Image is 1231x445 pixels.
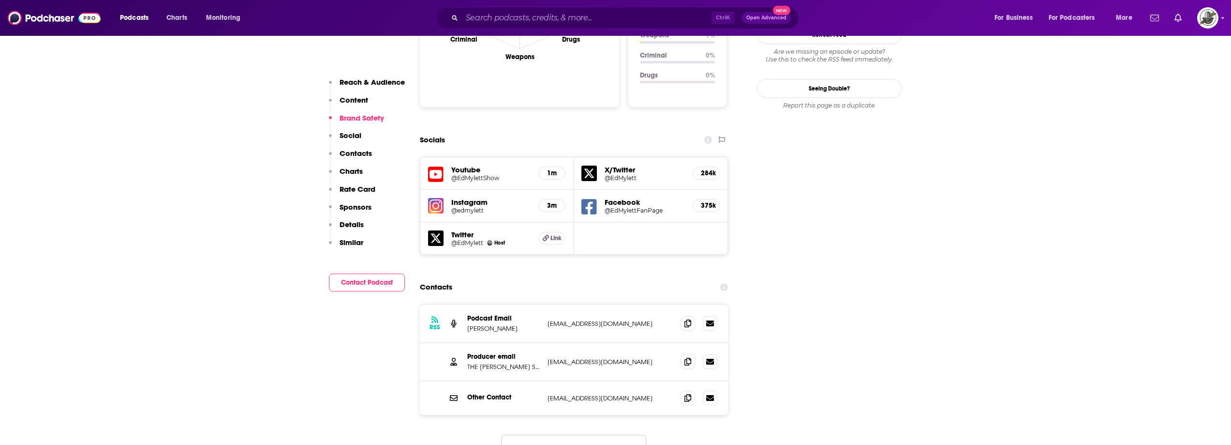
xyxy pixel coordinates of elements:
[340,113,384,123] p: Brand Safety
[206,11,240,25] span: Monitoring
[329,274,405,292] button: Contact Podcast
[329,131,361,149] button: Social
[420,278,452,296] h2: Contacts
[467,393,540,401] p: Other Contact
[548,358,673,366] p: [EMAIL_ADDRESS][DOMAIN_NAME]
[548,394,673,402] p: [EMAIL_ADDRESS][DOMAIN_NAME]
[8,9,101,27] img: Podchaser - Follow, Share and Rate Podcasts
[450,35,477,44] text: Criminal
[505,53,534,61] text: Weapons
[1197,7,1218,29] span: Logged in as PodProMaxBooking
[605,207,685,214] a: @EdMylettFanPage
[1197,7,1218,29] img: User Profile
[988,10,1045,26] button: open menu
[451,230,531,239] h5: Twitter
[329,220,364,238] button: Details
[329,113,384,131] button: Brand Safety
[547,201,557,210] h5: 3m
[160,10,193,26] a: Charts
[340,202,371,212] p: Sponsors
[451,165,531,174] h5: Youtube
[757,102,902,109] div: Report this page as a duplicate.
[113,10,161,26] button: open menu
[199,10,253,26] button: open menu
[538,232,565,245] a: Link
[706,71,715,79] p: 0 %
[548,320,673,328] p: [EMAIL_ADDRESS][DOMAIN_NAME]
[605,165,685,174] h5: X/Twitter
[1171,10,1186,26] a: Show notifications dropdown
[428,198,444,214] img: iconImage
[329,149,372,167] button: Contacts
[120,11,148,25] span: Podcasts
[340,238,363,247] p: Similar
[757,79,902,98] a: Seeing Double?
[329,95,368,113] button: Content
[340,220,364,229] p: Details
[340,149,372,158] p: Contacts
[451,239,483,246] a: @EdMylett
[166,11,187,25] span: Charts
[462,10,712,26] input: Search podcasts, credits, & more...
[994,11,1033,25] span: For Business
[605,174,685,182] a: @EdMylett
[1116,11,1132,25] span: More
[746,15,786,20] span: Open Advanced
[451,198,531,207] h5: Instagram
[773,6,790,15] span: New
[547,169,557,177] h5: 1m
[1042,10,1109,26] button: open menu
[1109,10,1144,26] button: open menu
[701,169,712,177] h5: 284k
[640,51,698,60] p: Criminal
[550,234,562,242] span: Link
[420,131,445,149] h2: Socials
[340,77,405,87] p: Reach & Audience
[706,51,715,60] p: 0 %
[340,95,368,105] p: Content
[605,198,685,207] h5: Facebook
[329,202,371,220] button: Sponsors
[640,71,698,79] p: Drugs
[487,240,492,246] img: Ed Mylett
[1049,11,1095,25] span: For Podcasters
[757,48,902,63] div: Are we missing an episode or update? Use this to check the RSS feed immediately.
[467,314,540,322] p: Podcast Email
[451,174,531,182] a: @EdMylettShow
[451,207,531,214] a: @edmylett
[329,184,375,202] button: Rate Card
[562,35,580,44] text: Drugs
[742,12,791,24] button: Open AdvancedNew
[340,131,361,140] p: Social
[712,12,734,24] span: Ctrl K
[467,353,540,361] p: Producer email
[1146,10,1163,26] a: Show notifications dropdown
[467,363,540,371] p: THE [PERSON_NAME] SHOW
[329,238,363,256] button: Similar
[701,201,712,210] h5: 375k
[494,240,505,246] span: Host
[467,324,540,333] p: [PERSON_NAME]
[1197,7,1218,29] button: Show profile menu
[329,167,363,184] button: Charts
[340,167,363,176] p: Charts
[445,7,808,29] div: Search podcasts, credits, & more...
[340,184,375,194] p: Rate Card
[329,77,405,95] button: Reach & Audience
[430,323,440,331] h3: RSS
